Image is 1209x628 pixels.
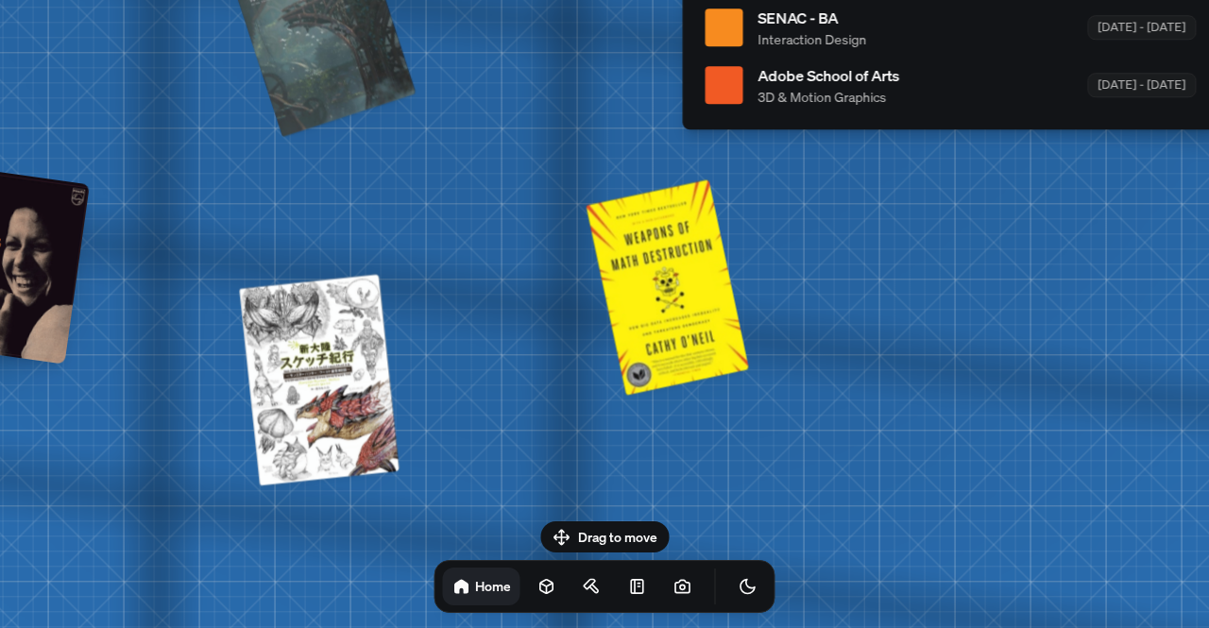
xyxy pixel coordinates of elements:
[1088,16,1197,40] div: [DATE] - [DATE]
[758,87,900,107] span: 3D & Motion Graphics
[758,7,867,29] span: SENAC - BA
[729,568,767,605] button: Toggle Theme
[475,577,511,595] h1: Home
[1088,74,1197,97] div: [DATE] - [DATE]
[758,29,867,49] span: Interaction Design
[443,568,520,605] a: Home
[758,64,900,87] span: Adobe School of Arts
